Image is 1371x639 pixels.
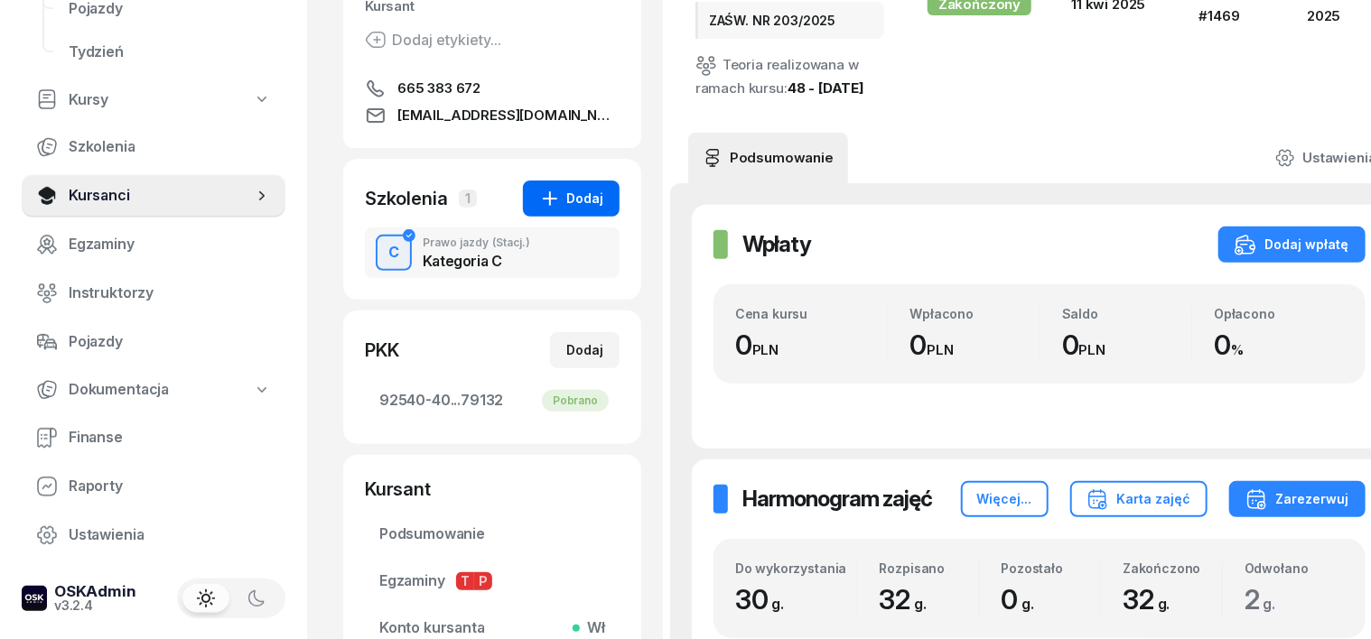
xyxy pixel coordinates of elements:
[365,513,620,556] a: Podsumowanie
[492,237,530,248] span: (Stacj.)
[1087,488,1191,510] div: Karta zajęć
[365,560,620,603] a: EgzaminyTP
[365,105,620,126] a: [EMAIL_ADDRESS][DOMAIN_NAME]
[566,339,603,361] div: Dodaj
[365,78,620,99] a: 665 383 672
[1021,595,1034,613] small: g.
[365,29,501,51] button: Dodaj etykiety...
[1214,306,1343,321] div: Opłacono
[376,235,412,271] button: C
[742,485,932,514] h2: Harmonogram zajęć
[752,341,779,358] small: PLN
[474,572,492,590] span: P
[1062,306,1191,321] div: Saldo
[1214,329,1343,362] div: 0
[788,79,864,97] a: 48 - [DATE]
[880,560,979,576] div: Rozpisano
[397,105,620,126] span: [EMAIL_ADDRESS][DOMAIN_NAME]
[397,78,480,99] span: 665 383 672
[927,341,954,358] small: PLN
[539,188,603,209] div: Dodaj
[365,379,620,422] a: 92540-40...79132Pobrano
[550,332,620,368] button: Dodaj
[1062,329,1191,362] div: 0
[69,233,271,256] span: Egzaminy
[365,186,448,211] div: Szkolenia
[1264,595,1276,613] small: g.
[379,389,605,412] span: 92540-40...79132
[1123,560,1222,576] div: Zakończono
[1079,341,1106,358] small: PLN
[69,523,271,547] span: Ustawienia
[69,475,271,498] span: Raporty
[1002,583,1101,616] div: 0
[22,174,285,218] a: Kursanci
[523,181,620,217] button: Dodaj
[379,570,605,593] span: Egzaminy
[365,227,620,278] button: CPrawo jazdy(Stacj.)Kategoria C
[54,584,136,599] div: OSKAdmin
[365,338,399,363] div: PKK
[1245,583,1285,616] span: 2
[459,190,477,208] span: 1
[69,135,271,159] span: Szkolenia
[695,2,884,39] div: ZAŚW. NR 203/2025
[22,416,285,459] a: Finanse
[22,369,285,411] a: Dokumentacja
[22,586,47,611] img: logo-xs-dark@2x.png
[772,595,785,613] small: g.
[423,237,530,248] div: Prawo jazdy
[1245,560,1344,576] div: Odwołano
[69,378,169,402] span: Dokumentacja
[69,184,253,208] span: Kursanci
[22,125,285,169] a: Szkolenia
[695,53,884,100] div: Teoria realizowana w ramach kursu:
[423,254,530,268] div: Kategoria C
[365,477,620,502] div: Kursant
[1123,583,1179,616] span: 32
[735,560,857,576] div: Do wykorzystania
[22,465,285,508] a: Raporty
[1245,488,1349,510] div: Zarezerwuj
[69,282,271,305] span: Instruktorzy
[69,426,271,449] span: Finanse
[22,223,285,266] a: Egzaminy
[54,599,136,612] div: v3.2.4
[22,272,285,315] a: Instruktorzy
[542,390,609,412] div: Pobrano
[1158,595,1170,613] small: g.
[961,481,1049,517] button: Więcej...
[1070,481,1208,517] button: Karta zajęć
[69,330,271,354] span: Pojazdy
[909,306,1039,321] div: Wpłacono
[22,320,285,364] a: Pojazdy
[1229,481,1366,517] button: Zarezerwuj
[379,523,605,546] span: Podsumowanie
[69,41,271,64] span: Tydzień
[735,583,793,616] span: 30
[69,88,108,112] span: Kursy
[381,237,406,268] div: C
[1218,227,1366,263] button: Dodaj wpłatę
[456,572,474,590] span: T
[977,488,1032,510] div: Więcej...
[1002,560,1101,576] div: Pozostało
[54,31,285,74] a: Tydzień
[909,329,1039,362] div: 0
[1235,234,1349,255] div: Dodaj wpłatę
[880,583,936,616] span: 32
[688,133,848,183] a: Podsumowanie
[742,230,811,259] h2: Wpłaty
[735,306,887,321] div: Cena kursu
[22,514,285,557] a: Ustawienia
[1231,341,1244,358] small: %
[914,595,927,613] small: g.
[22,79,285,121] a: Kursy
[735,329,887,362] div: 0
